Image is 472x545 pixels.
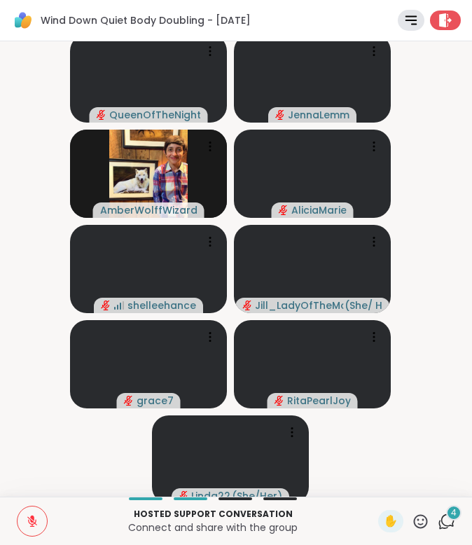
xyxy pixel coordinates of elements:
span: shelleehance [127,298,196,312]
span: audio-muted [242,301,252,310]
span: ( She/ Her ) [345,298,382,312]
img: ShareWell Logomark [11,8,35,32]
span: grace7 [137,394,174,408]
span: audio-muted [97,110,106,120]
span: audio-muted [279,205,289,215]
span: audio-muted [101,301,111,310]
img: AmberWolffWizard [109,130,188,218]
span: ✋ [384,513,398,530]
span: RitaPearlJoy [287,394,351,408]
span: Jill_LadyOfTheMountain [255,298,343,312]
p: Connect and share with the group [56,520,370,534]
span: Linda22 [191,489,230,503]
span: ( She/Her ) [232,489,282,503]
span: JennaLemm [288,108,349,122]
span: AmberWolffWizard [100,203,197,217]
span: audio-muted [124,396,134,406]
p: Hosted support conversation [56,508,370,520]
span: Wind Down Quiet Body Doubling - [DATE] [41,13,251,27]
span: audio-muted [275,396,284,406]
span: AliciaMarie [291,203,347,217]
span: 4 [451,507,457,519]
span: audio-muted [275,110,285,120]
span: QueenOfTheNight [109,108,201,122]
span: audio-muted [179,491,188,501]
